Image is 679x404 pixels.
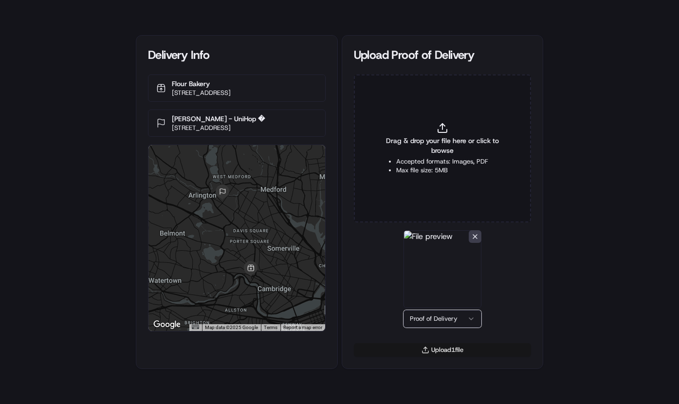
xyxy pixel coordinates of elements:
[354,47,532,63] div: Upload Proof of Delivery
[396,157,488,166] li: Accepted formats: Images, PDF
[172,79,231,89] p: Flour Bakery
[151,318,183,331] a: Open this area in Google Maps (opens a new window)
[172,124,265,132] p: [STREET_ADDRESS]
[148,47,326,63] div: Delivery Info
[172,89,231,97] p: [STREET_ADDRESS]
[192,325,199,329] button: Keyboard shortcuts
[205,325,258,330] span: Map data ©2025 Google
[378,136,507,155] span: Drag & drop your file here or click to browse
[151,318,183,331] img: Google
[172,114,265,124] p: [PERSON_NAME] - UniHop �
[354,343,532,357] button: Upload1file
[264,325,277,330] a: Terms (opens in new tab)
[396,166,488,175] li: Max file size: 5MB
[283,325,322,330] a: Report a map error
[404,230,481,308] img: File preview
